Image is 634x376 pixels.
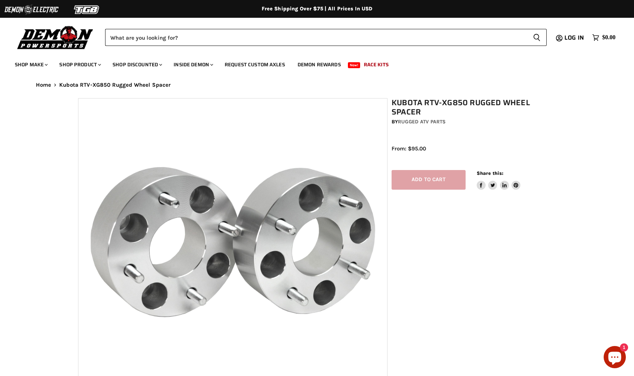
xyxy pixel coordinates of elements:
span: $0.00 [602,34,615,41]
a: Race Kits [358,57,394,72]
a: Shop Make [9,57,52,72]
div: by [392,118,560,126]
a: Demon Rewards [292,57,346,72]
ul: Main menu [9,54,614,72]
h1: Kubota RTV-XG850 Rugged Wheel Spacer [392,98,560,117]
a: Log in [561,34,588,41]
a: Home [36,82,51,88]
span: New! [348,62,360,68]
div: Free Shipping Over $75 | All Prices In USD [21,6,613,12]
span: Log in [564,33,584,42]
input: Search [105,29,527,46]
aside: Share this: [477,170,521,190]
img: Demon Powersports [15,24,96,50]
img: Demon Electric Logo 2 [4,3,59,17]
nav: Breadcrumbs [21,82,613,88]
span: Share this: [477,170,503,176]
a: $0.00 [588,32,619,43]
img: TGB Logo 2 [59,3,115,17]
form: Product [105,29,547,46]
a: Rugged ATV Parts [398,119,446,125]
a: Inside Demon [168,57,218,72]
button: Search [527,29,547,46]
inbox-online-store-chat: Shopify online store chat [601,346,628,370]
span: Kubota RTV-XG850 Rugged Wheel Spacer [59,82,171,88]
a: Shop Discounted [107,57,167,72]
a: Request Custom Axles [219,57,291,72]
span: From: $95.00 [392,145,426,152]
a: Shop Product [54,57,105,72]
